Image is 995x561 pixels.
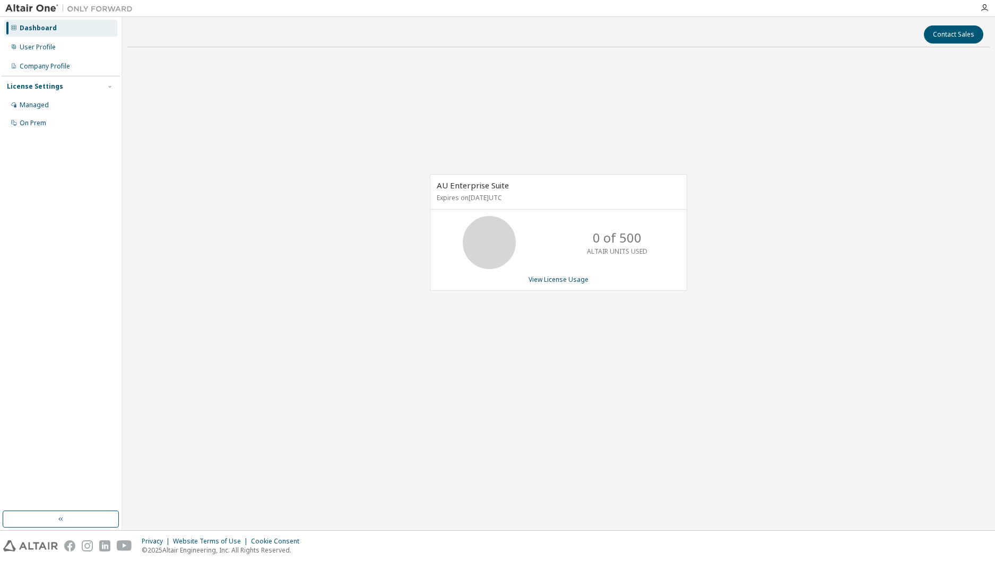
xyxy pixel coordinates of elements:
[20,62,70,71] div: Company Profile
[3,540,58,551] img: altair_logo.svg
[924,25,983,44] button: Contact Sales
[142,546,306,555] p: © 2025 Altair Engineering, Inc. All Rights Reserved.
[437,193,678,202] p: Expires on [DATE] UTC
[20,101,49,109] div: Managed
[587,247,647,256] p: ALTAIR UNITS USED
[20,24,57,32] div: Dashboard
[5,3,138,14] img: Altair One
[142,537,173,546] div: Privacy
[173,537,251,546] div: Website Terms of Use
[99,540,110,551] img: linkedin.svg
[20,119,46,127] div: On Prem
[251,537,306,546] div: Cookie Consent
[437,180,509,191] span: AU Enterprise Suite
[529,275,589,284] a: View License Usage
[7,82,63,91] div: License Settings
[82,540,93,551] img: instagram.svg
[593,229,642,247] p: 0 of 500
[117,540,132,551] img: youtube.svg
[64,540,75,551] img: facebook.svg
[20,43,56,51] div: User Profile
